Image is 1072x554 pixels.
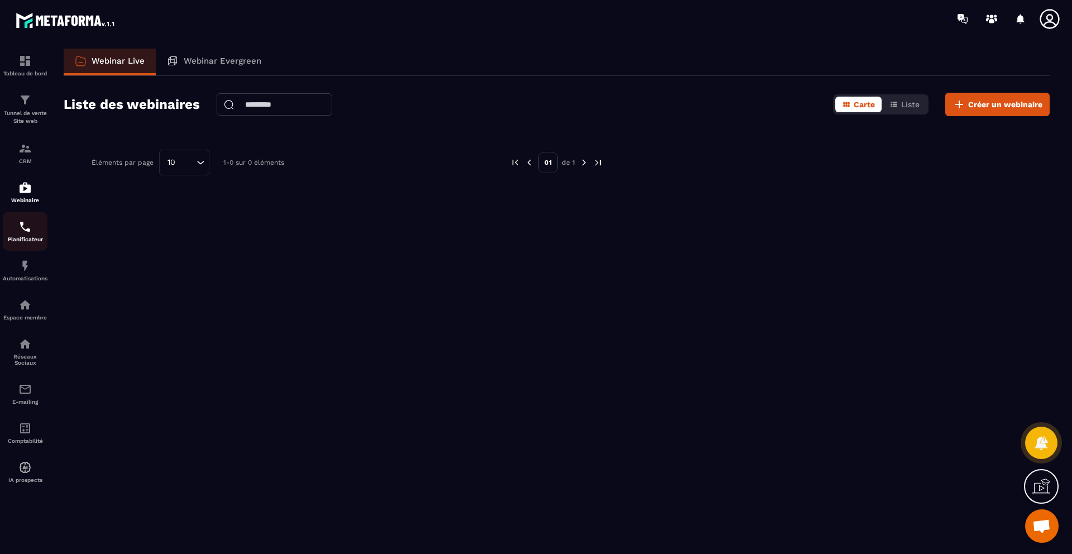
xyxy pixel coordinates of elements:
[3,290,47,329] a: automationsautomationsEspace membre
[3,236,47,242] p: Planificateur
[3,275,47,281] p: Automatisations
[968,99,1042,110] span: Créer un webinaire
[3,477,47,483] p: IA prospects
[562,158,575,167] p: de 1
[223,159,284,166] p: 1-0 sur 0 éléments
[64,49,156,75] a: Webinar Live
[538,152,558,173] p: 01
[18,142,32,155] img: formation
[3,314,47,321] p: Espace membre
[579,157,589,168] img: next
[3,46,47,85] a: formationformationTableau de bord
[3,374,47,413] a: emailemailE-mailing
[883,97,926,112] button: Liste
[18,181,32,194] img: automations
[3,197,47,203] p: Webinaire
[64,93,200,116] h2: Liste des webinaires
[593,157,603,168] img: next
[18,298,32,312] img: automations
[92,159,154,166] p: Éléments par page
[18,337,32,351] img: social-network
[3,212,47,251] a: schedulerschedulerPlanificateur
[3,158,47,164] p: CRM
[92,56,145,66] p: Webinar Live
[3,85,47,133] a: formationformationTunnel de vente Site web
[3,399,47,405] p: E-mailing
[18,259,32,273] img: automations
[524,157,534,168] img: prev
[164,156,179,169] span: 10
[3,438,47,444] p: Comptabilité
[3,70,47,77] p: Tableau de bord
[3,133,47,173] a: formationformationCRM
[159,150,209,175] div: Search for option
[3,413,47,452] a: accountantaccountantComptabilité
[3,251,47,290] a: automationsautomationsAutomatisations
[3,109,47,125] p: Tunnel de vente Site web
[3,329,47,374] a: social-networksocial-networkRéseaux Sociaux
[18,93,32,107] img: formation
[3,354,47,366] p: Réseaux Sociaux
[18,54,32,68] img: formation
[1025,509,1059,543] a: Ouvrir le chat
[18,383,32,396] img: email
[510,157,520,168] img: prev
[901,100,920,109] span: Liste
[18,461,32,474] img: automations
[16,10,116,30] img: logo
[18,422,32,435] img: accountant
[18,220,32,233] img: scheduler
[3,173,47,212] a: automationsautomationsWebinaire
[179,156,194,169] input: Search for option
[835,97,882,112] button: Carte
[945,93,1050,116] button: Créer un webinaire
[854,100,875,109] span: Carte
[184,56,261,66] p: Webinar Evergreen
